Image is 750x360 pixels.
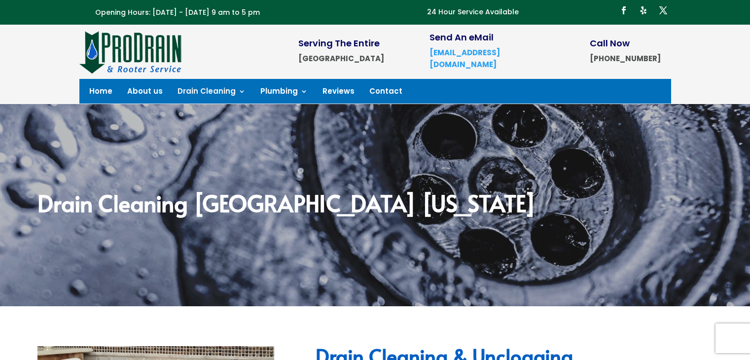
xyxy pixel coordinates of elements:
span: Call Now [590,37,630,49]
strong: [GEOGRAPHIC_DATA] [298,53,384,64]
a: Follow on X [655,2,671,18]
a: [EMAIL_ADDRESS][DOMAIN_NAME] [429,47,500,70]
a: Home [89,88,112,99]
a: Drain Cleaning [178,88,246,99]
span: Opening Hours: [DATE] - [DATE] 9 am to 5 pm [95,7,260,17]
a: Reviews [322,88,355,99]
img: site-logo-100h [79,30,182,74]
p: 24 Hour Service Available [427,6,519,18]
h2: Drain Cleaning [GEOGRAPHIC_DATA] [US_STATE] [37,191,713,219]
span: Serving The Entire [298,37,380,49]
a: Plumbing [260,88,308,99]
a: Follow on Facebook [616,2,632,18]
span: Send An eMail [429,31,494,43]
a: Contact [369,88,402,99]
a: Follow on Yelp [636,2,651,18]
strong: [PHONE_NUMBER] [590,53,661,64]
a: About us [127,88,163,99]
